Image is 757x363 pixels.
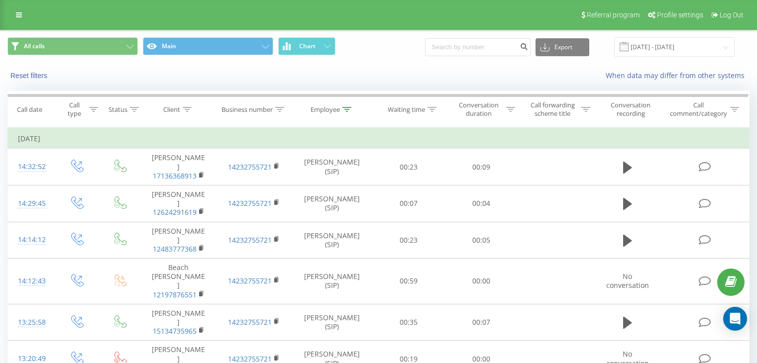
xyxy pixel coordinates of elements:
[163,105,180,114] div: Client
[24,42,45,50] span: All calls
[228,162,272,172] a: 14232755721
[18,194,44,213] div: 14:29:45
[388,105,425,114] div: Waiting time
[299,43,316,50] span: Chart
[723,307,747,331] div: Open Intercom Messenger
[311,105,340,114] div: Employee
[153,244,197,254] a: 12483777368
[445,259,517,304] td: 00:00
[657,11,703,19] span: Profile settings
[606,272,649,290] span: No conversation
[445,149,517,185] td: 00:09
[63,101,86,118] div: Call type
[141,185,216,222] td: [PERSON_NAME]
[373,149,445,185] td: 00:23
[373,222,445,259] td: 00:23
[221,105,273,114] div: Business number
[292,304,373,341] td: [PERSON_NAME] (SIP)
[143,37,273,55] button: Main
[292,185,373,222] td: [PERSON_NAME] (SIP)
[292,259,373,304] td: [PERSON_NAME] (SIP)
[18,157,44,177] div: 14:32:52
[7,71,52,80] button: Reset filters
[669,101,728,118] div: Call comment/category
[228,198,272,208] a: 14232755721
[108,105,127,114] div: Status
[445,185,517,222] td: 00:04
[527,101,579,118] div: Call forwarding scheme title
[153,326,197,336] a: 15134735965
[373,185,445,222] td: 00:07
[153,207,197,217] a: 12624291619
[141,222,216,259] td: [PERSON_NAME]
[720,11,744,19] span: Log Out
[18,313,44,332] div: 13:25:58
[228,235,272,245] a: 14232755721
[153,290,197,299] a: 12197876551
[602,101,660,118] div: Conversation recording
[292,149,373,185] td: [PERSON_NAME] (SIP)
[454,101,504,118] div: Conversation duration
[141,149,216,185] td: [PERSON_NAME]
[153,171,197,181] a: 17136368913
[278,37,335,55] button: Chart
[445,304,517,341] td: 00:07
[445,222,517,259] td: 00:05
[141,304,216,341] td: [PERSON_NAME]
[8,129,750,149] td: [DATE]
[18,230,44,250] div: 14:14:12
[17,105,42,114] div: Call date
[606,71,750,80] a: When data may differ from other systems
[228,276,272,285] a: 14232755721
[373,304,445,341] td: 00:35
[141,259,216,304] td: Beach [PERSON_NAME]
[373,259,445,304] td: 00:59
[18,272,44,291] div: 14:12:43
[587,11,640,19] span: Referral program
[228,317,272,327] a: 14232755721
[7,37,138,55] button: All calls
[536,38,589,56] button: Export
[425,38,531,56] input: Search by number
[292,222,373,259] td: [PERSON_NAME] (SIP)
